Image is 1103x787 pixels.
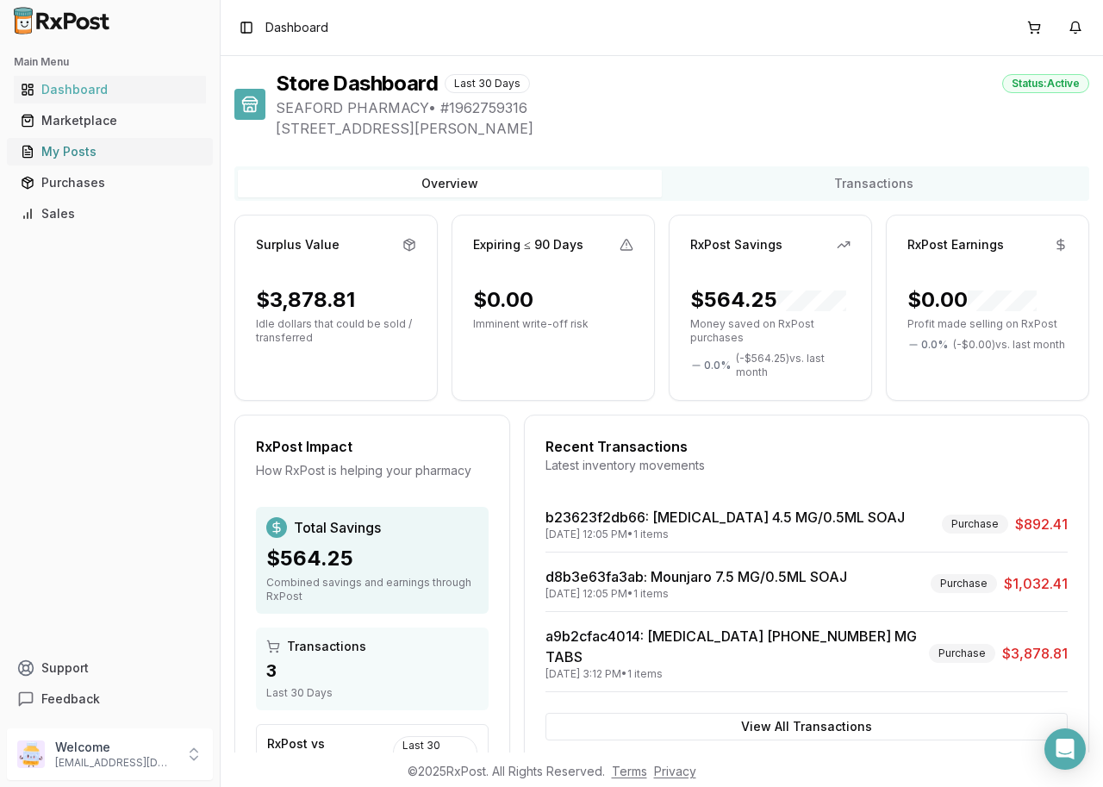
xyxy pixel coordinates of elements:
[14,136,206,167] a: My Posts
[256,236,340,253] div: Surplus Value
[942,515,1008,534] div: Purchase
[736,352,851,379] span: ( - $564.25 ) vs. last month
[7,200,213,228] button: Sales
[256,436,489,457] div: RxPost Impact
[1002,74,1089,93] div: Status: Active
[266,545,478,572] div: $564.25
[41,690,100,708] span: Feedback
[276,97,1089,118] span: SEAFORD PHARMACY • # 1962759316
[473,317,633,331] p: Imminent write-off risk
[14,105,206,136] a: Marketplace
[21,81,199,98] div: Dashboard
[276,70,438,97] h1: Store Dashboard
[473,286,533,314] div: $0.00
[7,107,213,134] button: Marketplace
[393,736,477,769] div: Last 30 Days
[545,568,847,585] a: d8b3e63fa3ab: Mounjaro 7.5 MG/0.5ML SOAJ
[929,644,995,663] div: Purchase
[1044,728,1086,770] div: Open Intercom Messenger
[265,19,328,36] span: Dashboard
[256,317,416,345] p: Idle dollars that could be sold / transferred
[55,739,175,756] p: Welcome
[907,317,1068,331] p: Profit made selling on RxPost
[545,587,847,601] div: [DATE] 12:05 PM • 1 items
[266,686,478,700] div: Last 30 Days
[256,462,489,479] div: How RxPost is helping your pharmacy
[7,138,213,166] button: My Posts
[21,112,199,129] div: Marketplace
[55,756,175,770] p: [EMAIL_ADDRESS][DOMAIN_NAME]
[473,236,583,253] div: Expiring ≤ 90 Days
[931,574,997,593] div: Purchase
[545,509,905,526] a: b23623f2db66: [MEDICAL_DATA] 4.5 MG/0.5ML SOAJ
[21,174,199,191] div: Purchases
[14,167,206,198] a: Purchases
[1015,514,1068,534] span: $892.41
[654,764,696,778] a: Privacy
[545,628,917,665] a: a9b2cfac4014: [MEDICAL_DATA] [PHONE_NUMBER] MG TABS
[1004,573,1068,594] span: $1,032.41
[294,517,381,538] span: Total Savings
[545,457,1068,474] div: Latest inventory movements
[545,713,1068,740] button: View All Transactions
[907,286,1037,314] div: $0.00
[238,170,662,197] button: Overview
[445,74,530,93] div: Last 30 Days
[953,338,1065,352] span: ( - $0.00 ) vs. last month
[14,198,206,229] a: Sales
[14,74,206,105] a: Dashboard
[7,76,213,103] button: Dashboard
[704,359,731,372] span: 0.0 %
[276,118,1089,139] span: [STREET_ADDRESS][PERSON_NAME]
[612,764,647,778] a: Terms
[287,638,366,655] span: Transactions
[545,436,1068,457] div: Recent Transactions
[690,286,846,314] div: $564.25
[7,653,213,684] button: Support
[267,735,393,770] div: RxPost vs Traditional
[7,169,213,197] button: Purchases
[545,528,905,541] div: [DATE] 12:05 PM • 1 items
[7,684,213,715] button: Feedback
[17,740,45,768] img: User avatar
[690,236,782,253] div: RxPost Savings
[921,338,948,352] span: 0.0 %
[266,659,478,683] div: 3
[14,55,206,69] h2: Main Menu
[256,286,355,314] div: $3,878.81
[266,576,478,603] div: Combined savings and earnings through RxPost
[265,19,328,36] nav: breadcrumb
[662,170,1086,197] button: Transactions
[545,667,922,681] div: [DATE] 3:12 PM • 1 items
[7,7,117,34] img: RxPost Logo
[1002,643,1068,664] span: $3,878.81
[907,236,1004,253] div: RxPost Earnings
[690,317,851,345] p: Money saved on RxPost purchases
[21,205,199,222] div: Sales
[21,143,199,160] div: My Posts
